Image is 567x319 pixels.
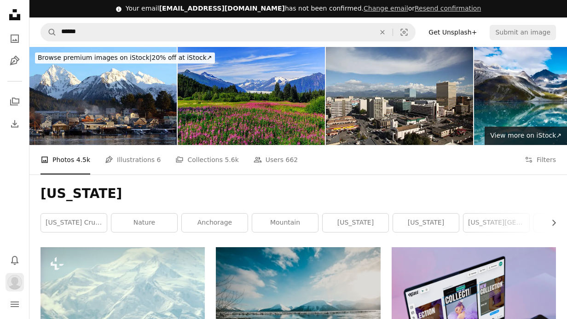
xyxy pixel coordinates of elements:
span: [EMAIL_ADDRESS][DOMAIN_NAME] [159,5,285,12]
div: Your email has not been confirmed. [126,4,481,13]
a: View more on iStock↗ [485,127,567,145]
a: Change email [364,5,408,12]
span: Browse premium images on iStock | [38,54,151,61]
button: Visual search [393,23,415,41]
a: Other common names: reindeer (in Europe). Both male and female have antlers. They are migratory a... [40,297,205,306]
span: or [364,5,481,12]
a: [US_STATE][GEOGRAPHIC_DATA] [463,214,529,232]
button: Profile [6,273,24,291]
span: 6 [157,155,161,165]
img: Coastal Alaska [29,47,177,145]
button: Submit an image [490,25,556,40]
button: Clear [372,23,393,41]
a: nature [111,214,177,232]
button: Search Unsplash [41,23,57,41]
span: 662 [286,155,298,165]
div: 20% off at iStock ↗ [35,52,215,64]
a: Get Unsplash+ [423,25,482,40]
a: [US_STATE] [323,214,388,232]
a: mountain [252,214,318,232]
span: 5.6k [225,155,238,165]
button: Menu [6,295,24,313]
form: Find visuals sitewide [40,23,416,41]
h1: [US_STATE] [40,186,556,202]
img: Juneau, Alaska [178,47,325,145]
a: Collections 5.6k [175,145,238,174]
button: scroll list to the right [545,214,556,232]
a: [US_STATE] cruise [41,214,107,232]
a: Collections [6,93,24,111]
a: Home — Unsplash [6,6,24,26]
button: Notifications [6,251,24,269]
a: Browse premium images on iStock|20% off at iStock↗ [29,47,220,69]
img: Anchorage Skyline [326,47,473,145]
a: anchorage [182,214,248,232]
a: Illustrations [6,52,24,70]
a: Download History [6,115,24,133]
a: Illustrations 6 [105,145,161,174]
img: Avatar of user Pajaktoto Bisa [7,275,22,290]
span: View more on iStock ↗ [490,132,561,139]
button: Resend confirmation [415,4,481,13]
a: snow covered mountain reflections at daytime [216,298,380,306]
button: Filters [525,145,556,174]
a: Photos [6,29,24,48]
a: Users 662 [254,145,298,174]
a: [US_STATE] [393,214,459,232]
